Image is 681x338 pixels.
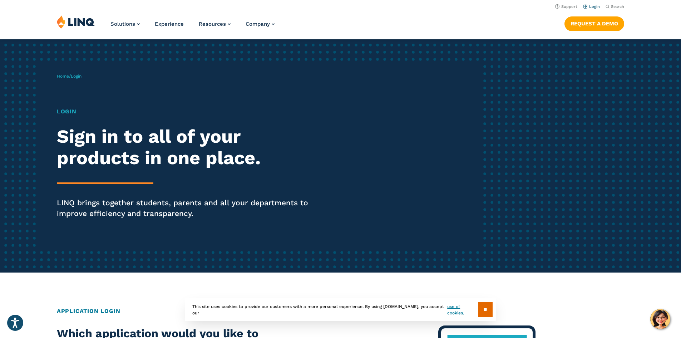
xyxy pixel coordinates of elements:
[185,298,496,321] div: This site uses cookies to provide our customers with a more personal experience. By using [DOMAIN...
[110,15,275,39] nav: Primary Navigation
[583,4,600,9] a: Login
[564,16,624,31] a: Request a Demo
[564,15,624,31] nav: Button Navigation
[606,4,624,9] button: Open Search Bar
[650,309,670,329] button: Hello, have a question? Let’s chat.
[246,21,270,27] span: Company
[57,74,82,79] span: /
[199,21,231,27] a: Resources
[57,126,319,169] h2: Sign in to all of your products in one place.
[447,303,478,316] a: use of cookies.
[110,21,135,27] span: Solutions
[555,4,577,9] a: Support
[57,15,95,29] img: LINQ | K‑12 Software
[110,21,140,27] a: Solutions
[611,4,624,9] span: Search
[57,197,319,219] p: LINQ brings together students, parents and all your departments to improve efficiency and transpa...
[199,21,226,27] span: Resources
[246,21,275,27] a: Company
[71,74,82,79] span: Login
[155,21,184,27] a: Experience
[57,307,624,315] h2: Application Login
[57,74,69,79] a: Home
[57,107,319,116] h1: Login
